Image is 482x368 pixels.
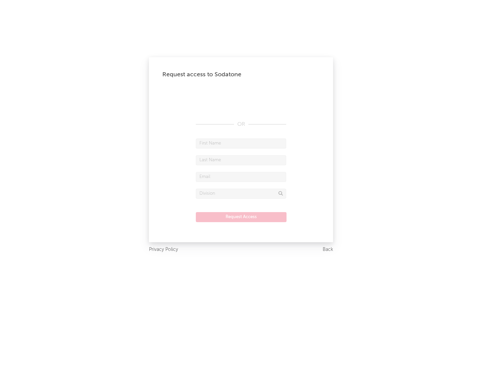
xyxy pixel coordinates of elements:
input: Last Name [196,155,286,165]
a: Privacy Policy [149,246,178,254]
input: Division [196,189,286,199]
input: First Name [196,139,286,149]
a: Back [323,246,333,254]
button: Request Access [196,212,287,222]
div: Request access to Sodatone [162,71,320,79]
input: Email [196,172,286,182]
div: OR [196,120,286,128]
